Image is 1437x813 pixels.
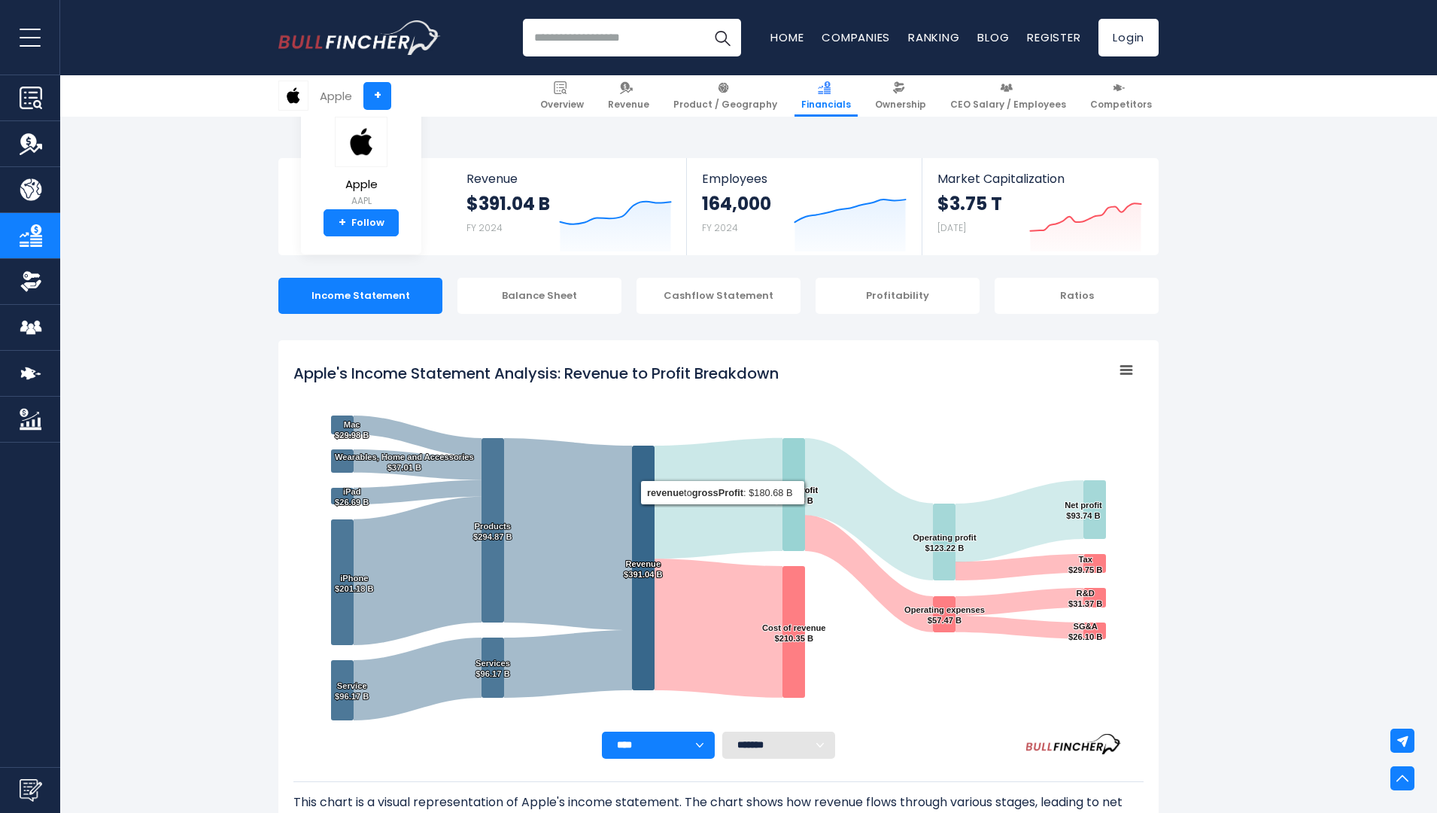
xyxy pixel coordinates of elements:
[334,116,388,210] a: Apple AAPL
[943,75,1073,117] a: CEO Salary / Employees
[1098,19,1159,56] a: Login
[1068,555,1102,574] text: Tax $29.75 B
[1090,99,1152,111] span: Competitors
[770,486,818,505] text: Gross profit $180.68 B
[335,117,387,167] img: AAPL logo
[466,221,503,234] small: FY 2024
[601,75,656,117] a: Revenue
[335,452,474,472] text: Wearables, Home and Accessories $37.01 B
[950,99,1066,111] span: CEO Salary / Employees
[937,192,1002,215] strong: $3.75 T
[335,574,374,593] text: iPhone $201.18 B
[794,75,858,117] a: Financials
[1027,29,1080,45] a: Register
[801,99,851,111] span: Financials
[624,559,663,579] text: Revenue $391.04 B
[540,99,584,111] span: Overview
[904,605,985,625] text: Operating expenses $57.47 B
[278,278,442,314] div: Income Statement
[702,172,906,186] span: Employees
[608,99,649,111] span: Revenue
[816,278,980,314] div: Profitability
[335,178,387,191] span: Apple
[1065,501,1102,520] text: Net profit $93.74 B
[466,192,550,215] strong: $391.04 B
[475,659,510,678] text: Services $96.17 B
[702,192,771,215] strong: 164,000
[937,221,966,234] small: [DATE]
[636,278,801,314] div: Cashflow Statement
[466,172,672,186] span: Revenue
[293,363,779,384] tspan: Apple's Income Statement Analysis: Revenue to Profit Breakdown
[702,221,738,234] small: FY 2024
[703,19,741,56] button: Search
[770,29,804,45] a: Home
[1068,589,1102,608] text: R&D $31.37 B
[335,420,369,440] text: Mac $29.98 B
[278,20,440,55] a: Go to homepage
[922,158,1157,255] a: Market Capitalization $3.75 T [DATE]
[278,20,441,55] img: Bullfincher logo
[1068,622,1102,641] text: SG&A $26.10 B
[687,158,921,255] a: Employees 164,000 FY 2024
[320,87,352,105] div: Apple
[335,487,369,507] text: iPad $26.69 B
[908,29,959,45] a: Ranking
[673,99,777,111] span: Product / Geography
[451,158,687,255] a: Revenue $391.04 B FY 2024
[875,99,926,111] span: Ownership
[473,522,512,541] text: Products $294.87 B
[937,172,1142,186] span: Market Capitalization
[457,278,621,314] div: Balance Sheet
[995,278,1159,314] div: Ratios
[1083,75,1159,117] a: Competitors
[762,623,826,643] text: Cost of revenue $210.35 B
[667,75,784,117] a: Product / Geography
[363,82,391,110] a: +
[339,216,346,230] strong: +
[913,533,977,553] text: Operating profit $123.22 B
[335,681,369,701] text: Service $96.17 B
[335,194,387,208] small: AAPL
[279,81,308,110] img: AAPL logo
[293,355,1144,732] svg: Apple's Income Statement Analysis: Revenue to Profit Breakdown
[324,209,399,236] a: +Follow
[868,75,933,117] a: Ownership
[822,29,890,45] a: Companies
[533,75,591,117] a: Overview
[977,29,1009,45] a: Blog
[20,270,42,293] img: Ownership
